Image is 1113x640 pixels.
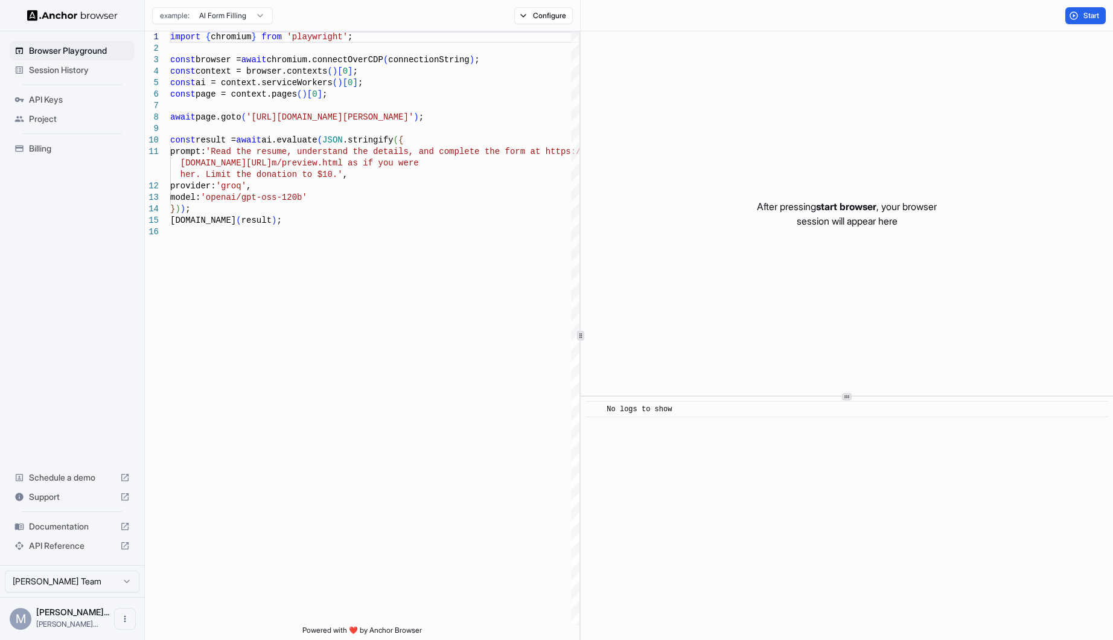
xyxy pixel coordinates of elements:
[398,135,403,145] span: {
[757,199,937,228] p: After pressing , your browser session will appear here
[333,78,337,88] span: (
[200,193,307,202] span: 'openai/gpt-oss-120b'
[10,109,135,129] div: Project
[343,66,348,76] span: 0
[10,536,135,555] div: API Reference
[29,142,130,155] span: Billing
[170,32,200,42] span: import
[236,135,261,145] span: await
[145,100,159,112] div: 7
[312,89,317,99] span: 0
[196,135,236,145] span: result =
[216,181,246,191] span: 'groq'
[170,204,175,214] span: }
[170,135,196,145] span: const
[816,200,876,213] span: start browser
[145,226,159,238] div: 16
[29,520,115,533] span: Documentation
[388,55,469,65] span: connectionString
[261,32,282,42] span: from
[333,66,337,76] span: )
[348,66,352,76] span: ]
[337,66,342,76] span: [
[241,112,246,122] span: (
[302,89,307,99] span: )
[145,89,159,100] div: 6
[267,55,383,65] span: chromium.connectOverCDP
[272,216,276,225] span: )
[145,203,159,215] div: 14
[170,112,196,122] span: await
[317,89,322,99] span: ]
[170,193,200,202] span: model:
[10,517,135,536] div: Documentation
[394,135,398,145] span: (
[470,55,474,65] span: )
[185,204,190,214] span: ;
[322,89,327,99] span: ;
[261,135,317,145] span: ai.evaluate
[327,66,332,76] span: (
[36,619,98,629] span: matthew@accosolve.com
[287,32,348,42] span: 'playwright'
[474,55,479,65] span: ;
[29,113,130,125] span: Project
[27,10,118,21] img: Anchor Logo
[343,135,394,145] span: .stringify
[302,626,422,640] span: Powered with ❤️ by Anchor Browser
[196,66,327,76] span: context = browser.contexts
[145,146,159,158] div: 11
[413,112,418,122] span: )
[180,170,343,179] span: her. Limit the donation to $10.'
[145,123,159,135] div: 9
[10,487,135,507] div: Support
[29,491,115,503] span: Support
[145,77,159,89] div: 5
[145,112,159,123] div: 8
[358,78,363,88] span: ;
[246,112,413,122] span: '[URL][DOMAIN_NAME][PERSON_NAME]'
[145,215,159,226] div: 15
[36,607,109,617] span: Matthew Shepherd
[145,66,159,77] div: 4
[297,89,302,99] span: (
[383,55,388,65] span: (
[29,472,115,484] span: Schedule a demo
[145,43,159,54] div: 2
[145,192,159,203] div: 13
[145,135,159,146] div: 10
[170,66,196,76] span: const
[592,403,598,415] span: ​
[145,31,159,43] div: 1
[170,147,206,156] span: prompt:
[10,608,31,630] div: M
[175,204,180,214] span: )
[196,89,297,99] span: page = context.pages
[337,78,342,88] span: )
[10,468,135,487] div: Schedule a demo
[180,158,272,168] span: [DOMAIN_NAME][URL]
[145,54,159,66] div: 3
[29,540,115,552] span: API Reference
[206,32,211,42] span: {
[348,32,352,42] span: ;
[241,216,272,225] span: result
[343,78,348,88] span: [
[170,55,196,65] span: const
[419,112,424,122] span: ;
[145,181,159,192] div: 12
[114,608,136,630] button: Open menu
[10,60,135,80] div: Session History
[307,89,312,99] span: [
[607,405,672,414] span: No logs to show
[1065,7,1106,24] button: Start
[170,181,216,191] span: provider:
[211,32,251,42] span: chromium
[241,55,267,65] span: await
[10,90,135,109] div: API Keys
[352,66,357,76] span: ;
[170,216,236,225] span: [DOMAIN_NAME]
[459,147,586,156] span: lete the form at https://
[170,89,196,99] span: const
[29,64,130,76] span: Session History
